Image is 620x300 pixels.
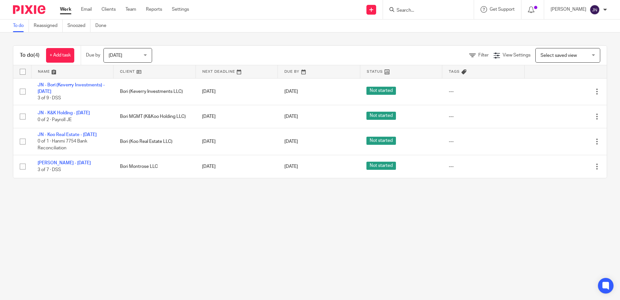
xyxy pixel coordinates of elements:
div: --- [449,113,518,120]
span: [DATE] [284,139,298,144]
td: Bori MGMT (K&Koo Holding LLC) [113,105,196,128]
a: Clients [101,6,116,13]
span: [DATE] [284,164,298,169]
a: Work [60,6,71,13]
span: [DATE] [109,53,122,58]
td: [DATE] [196,78,278,105]
a: Team [125,6,136,13]
span: Not started [366,162,396,170]
span: 0 of 2 · Payroll JE [38,118,72,122]
span: Not started [366,87,396,95]
td: [DATE] [196,155,278,178]
td: Bori (Keverry Investments LLC) [113,78,196,105]
span: (4) [33,53,40,58]
td: Bori (Koo Real Estate LLC) [113,128,196,155]
a: + Add task [46,48,74,63]
span: Get Support [490,7,515,12]
a: Reports [146,6,162,13]
a: [PERSON_NAME] - [DATE] [38,161,91,165]
span: 0 of 1 · Hanmi 7754 Bank Reconciliation [38,139,87,151]
img: svg%3E [590,5,600,15]
div: --- [449,163,518,170]
span: [DATE] [284,114,298,119]
a: JN - Koo Real Estate - [DATE] [38,132,97,137]
span: Tags [449,70,460,73]
a: To do [13,19,29,32]
input: Search [396,8,454,14]
span: Select saved view [541,53,577,58]
h1: To do [20,52,40,59]
span: Not started [366,137,396,145]
span: Filter [478,53,489,57]
td: Bori Montrose LLC [113,155,196,178]
span: [DATE] [284,89,298,94]
img: Pixie [13,5,45,14]
a: Snoozed [67,19,90,32]
a: Reassigned [34,19,63,32]
p: Due by [86,52,100,58]
div: --- [449,88,518,95]
a: JN - K&K Holding - [DATE] [38,111,90,115]
div: --- [449,138,518,145]
p: [PERSON_NAME] [551,6,586,13]
a: JN - Bori (Keverry Investments) - [DATE] [38,83,105,94]
span: View Settings [503,53,531,57]
td: [DATE] [196,128,278,155]
span: 3 of 9 · DSS [38,96,61,100]
a: Email [81,6,92,13]
a: Done [95,19,111,32]
td: [DATE] [196,105,278,128]
a: Settings [172,6,189,13]
span: Not started [366,112,396,120]
span: 3 of 7 · DSS [38,168,61,172]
